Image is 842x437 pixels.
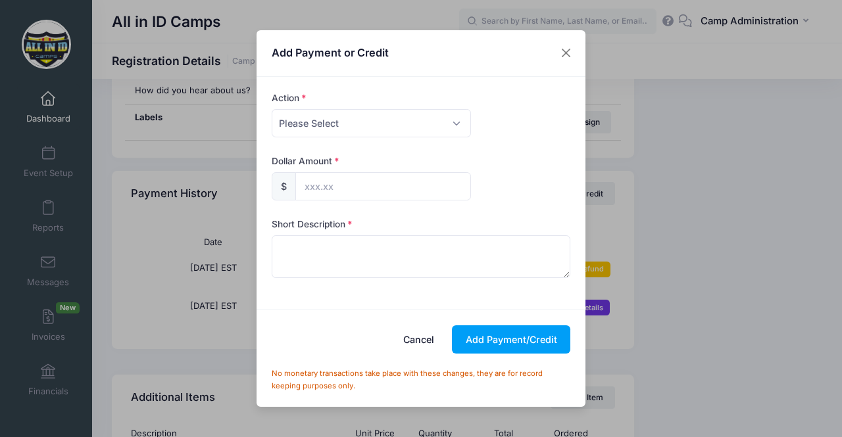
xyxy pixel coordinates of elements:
[272,91,307,104] label: Action
[272,172,296,200] div: $
[555,41,578,65] button: Close
[272,45,389,60] h4: Add Payment or Credit
[272,218,353,231] label: Short Description
[272,369,543,391] small: No monetary transactions take place with these changes, they are for record keeping purposes only.
[390,325,448,354] button: Cancel
[295,172,471,200] input: xxx.xx
[452,325,570,354] button: Add Payment/Credit
[272,154,339,168] label: Dollar Amount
